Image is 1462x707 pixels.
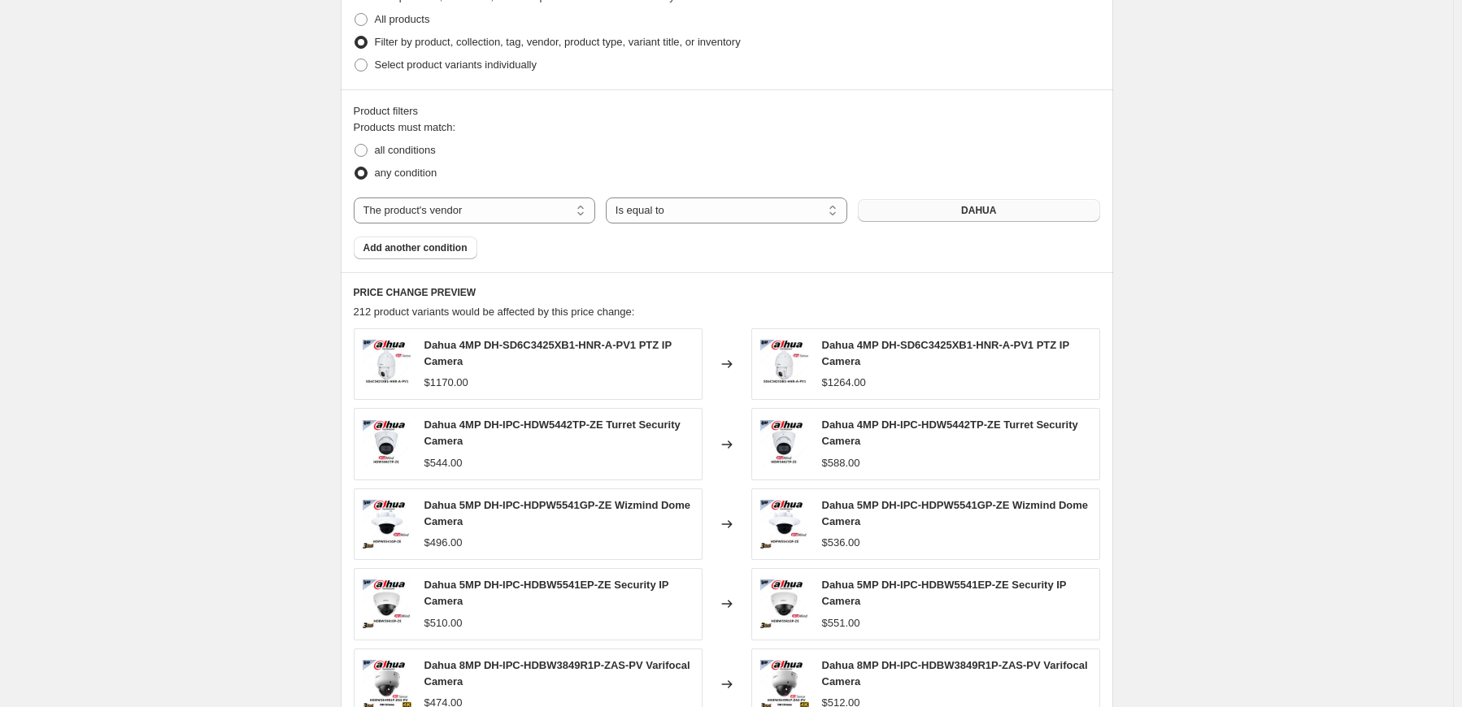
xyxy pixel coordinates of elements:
span: Dahua 5MP DH-IPC-HDBW5541EP-ZE Security IP Camera [822,579,1067,607]
img: HDBW5541EP-ZE_80x.jpg [760,579,809,628]
span: $1264.00 [822,376,866,388]
span: 212 product variants would be affected by this price change: [354,306,635,318]
img: SD6C3425XB1-HNR-A-PV1_80x.jpg [363,340,411,388]
span: Dahua 8MP DH-IPC-HDBW3849R1P-ZAS-PV Varifocal Camera [822,659,1088,687]
span: all conditions [375,144,436,156]
span: Dahua 4MP DH-SD6C3425XB1-HNR-A-PV1 PTZ IP Camera [424,339,672,367]
span: Dahua 5MP DH-IPC-HDBW5541EP-ZE Security IP Camera [424,579,669,607]
span: $536.00 [822,536,860,549]
span: $544.00 [424,457,463,469]
span: Dahua 4MP DH-IPC-HDW5442TP-ZE Turret Security Camera [822,419,1078,447]
span: Select product variants individually [375,59,537,71]
span: $496.00 [424,536,463,549]
span: Dahua 5MP DH-IPC-HDPW5541GP-ZE Wizmind Dome Camera [822,499,1089,527]
span: any condition [375,167,437,179]
img: HDW5442TP-ZE_80x.jpg [760,420,809,469]
span: Dahua 8MP DH-IPC-HDBW3849R1P-ZAS-PV Varifocal Camera [424,659,690,687]
h6: PRICE CHANGE PREVIEW [354,286,1100,299]
span: DAHUA [961,204,996,217]
span: Dahua 4MP DH-IPC-HDW5442TP-ZE Turret Security Camera [424,419,681,447]
img: HDPW5541GP-ZE_80x.jpg [363,500,411,549]
span: $588.00 [822,457,860,469]
img: HDW5442TP-ZE_80x.jpg [363,420,411,469]
button: DAHUA [858,199,1099,222]
img: HDBW5541EP-ZE_80x.jpg [363,579,411,628]
span: Dahua 5MP DH-IPC-HDPW5541GP-ZE Wizmind Dome Camera [424,499,691,527]
img: HDPW5541GP-ZE_80x.jpg [760,500,809,549]
div: Product filters [354,103,1100,119]
img: SD6C3425XB1-HNR-A-PV1_80x.jpg [760,340,809,388]
span: Filter by product, collection, tag, vendor, product type, variant title, or inventory [375,36,741,48]
span: $510.00 [424,617,463,629]
span: All products [375,13,430,25]
span: $551.00 [822,617,860,629]
span: Add another condition [363,241,468,254]
span: $1170.00 [424,376,468,388]
span: Products must match: [354,121,456,133]
span: Dahua 4MP DH-SD6C3425XB1-HNR-A-PV1 PTZ IP Camera [822,339,1069,367]
button: Add another condition [354,236,477,259]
